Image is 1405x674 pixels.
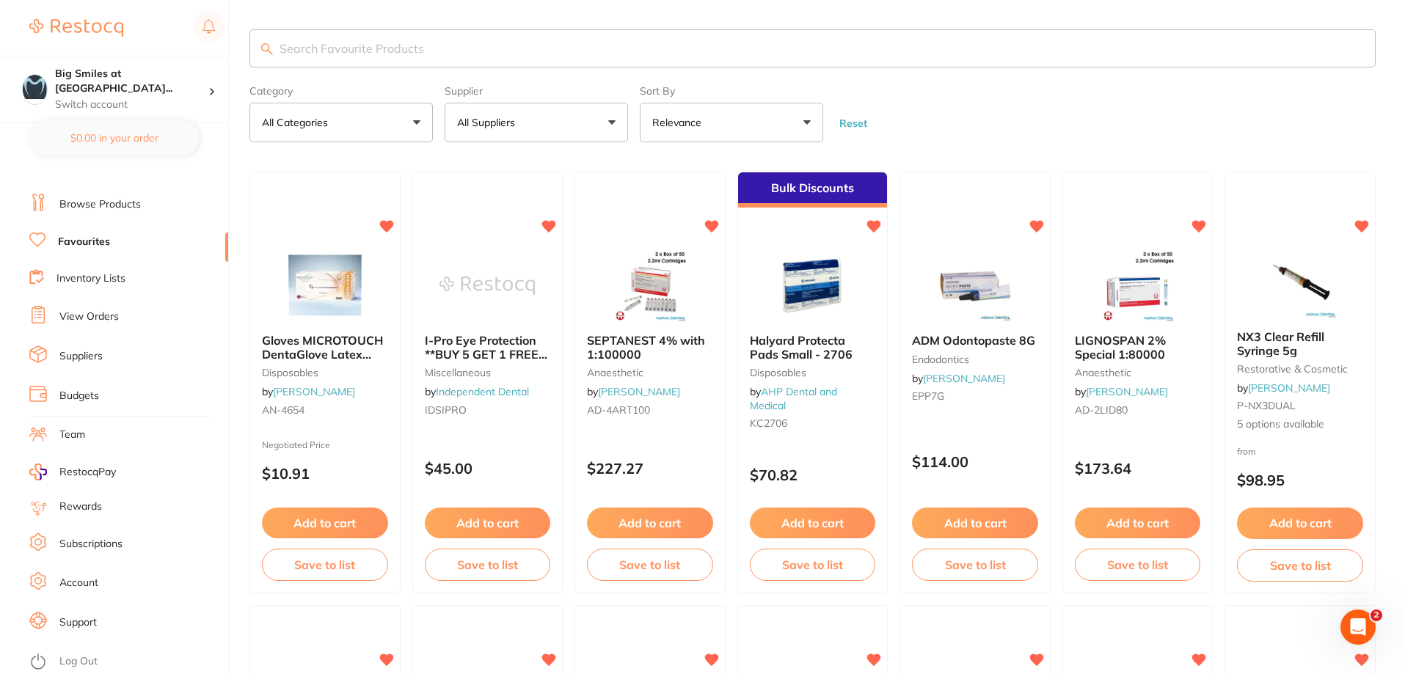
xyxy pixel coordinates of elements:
p: $98.95 [1237,472,1363,488]
img: Big Smiles at Little Bay [23,75,47,99]
button: Add to cart [912,508,1038,538]
span: SEPTANEST 4% with 1:100000 [587,333,705,361]
a: Favourites [58,235,110,249]
span: NX3 Clear Refill Syringe 5g [1237,329,1324,357]
a: Inventory Lists [56,271,125,286]
span: by [1237,381,1330,395]
p: $10.91 [262,465,388,482]
b: SEPTANEST 4% with 1:100000 [587,334,713,361]
button: Save to list [912,549,1038,581]
img: I-Pro Eye Protection **BUY 5 GET 1 FREE** - Clear (50 frames + 50 lenses) [439,249,535,322]
label: Category [249,85,433,97]
b: NX3 Clear Refill Syringe 5g [1237,330,1363,357]
b: Gloves MICROTOUCH DentaGlove Latex Powder Free Small x 100 [262,334,388,361]
a: Independent Dental [436,385,529,398]
button: Add to cart [587,508,713,538]
a: Suppliers [59,349,103,364]
span: RestocqPay [59,465,116,480]
button: Add to cart [425,508,551,538]
iframe: Intercom live chat [1340,609,1376,645]
span: LIGNOSPAN 2% Special 1:80000 [1075,333,1166,361]
button: Add to cart [1075,508,1201,538]
p: $70.82 [750,466,876,483]
h4: Big Smiles at Little Bay [55,67,208,95]
p: All Suppliers [457,115,521,130]
span: Gloves MICROTOUCH DentaGlove Latex Powder Free Small x 100 [262,333,383,388]
a: [PERSON_NAME] [598,385,680,398]
span: by [1075,385,1168,398]
span: by [912,372,1005,385]
b: LIGNOSPAN 2% Special 1:80000 [1075,334,1201,361]
span: 5 options available [1237,417,1363,432]
a: AHP Dental and Medical [750,385,837,411]
input: Search Favourite Products [249,29,1376,67]
label: Supplier [445,85,628,97]
button: Reset [835,117,872,130]
small: disposables [750,367,876,378]
span: from [1237,446,1256,457]
button: Add to cart [1237,508,1363,538]
p: $114.00 [912,453,1038,470]
p: Relevance [652,115,707,130]
b: Halyard Protecta Pads Small - 2706 [750,334,876,361]
b: ADM Odontopaste 8G [912,334,1038,347]
span: by [750,385,837,411]
p: All Categories [262,115,334,130]
a: View Orders [59,309,119,324]
img: NX3 Clear Refill Syringe 5g [1252,245,1348,318]
a: RestocqPay [29,464,116,480]
span: KC2706 [750,417,787,430]
a: [PERSON_NAME] [1086,385,1168,398]
button: Save to list [1075,549,1201,581]
span: EPP7G [912,389,944,403]
span: I-Pro Eye Protection **BUY 5 GET 1 FREE** - Clear (50 frames + 50 lenses) [425,333,549,388]
span: AD-2LID80 [1075,403,1128,417]
span: AN-4654 [262,403,304,417]
span: by [425,385,529,398]
small: anaesthetic [587,367,713,378]
span: Halyard Protecta Pads Small - 2706 [750,333,853,361]
a: Browse Products [59,197,141,212]
img: ADM Odontopaste 8G [927,249,1023,322]
a: Account [59,576,98,590]
b: I-Pro Eye Protection **BUY 5 GET 1 FREE** - Clear (50 frames + 50 lenses) [425,334,551,361]
img: Restocq Logo [29,19,123,37]
a: Log Out [59,654,98,669]
a: Subscriptions [59,537,123,552]
button: Save to list [1237,549,1363,582]
a: [PERSON_NAME] [273,385,355,398]
span: AD-4ART100 [587,403,650,417]
span: 2 [1371,609,1382,621]
button: All Suppliers [445,103,628,142]
a: [PERSON_NAME] [1248,381,1330,395]
button: Add to cart [262,508,388,538]
small: miscellaneous [425,367,551,378]
a: Team [59,428,85,442]
img: Halyard Protecta Pads Small - 2706 [764,249,860,322]
button: Save to list [425,549,551,581]
img: RestocqPay [29,464,47,480]
a: Support [59,615,97,630]
a: Restocq Logo [29,11,123,45]
p: $173.64 [1075,460,1201,477]
button: Save to list [750,549,876,581]
button: $0.00 in your order [29,120,199,155]
small: restorative & cosmetic [1237,363,1363,375]
a: Budgets [59,389,99,403]
small: anaesthetic [1075,367,1201,378]
span: by [587,385,680,398]
button: Relevance [640,103,823,142]
a: [PERSON_NAME] [923,372,1005,385]
button: Save to list [262,549,388,581]
small: disposables [262,367,388,378]
button: All Categories [249,103,433,142]
button: Add to cart [750,508,876,538]
span: ADM Odontopaste 8G [912,333,1035,348]
p: $45.00 [425,460,551,477]
p: Switch account [55,98,208,112]
button: Log Out [29,651,224,674]
span: P-NX3DUAL [1237,399,1296,412]
button: Save to list [587,549,713,581]
img: Gloves MICROTOUCH DentaGlove Latex Powder Free Small x 100 [277,249,373,322]
label: Sort By [640,85,823,97]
